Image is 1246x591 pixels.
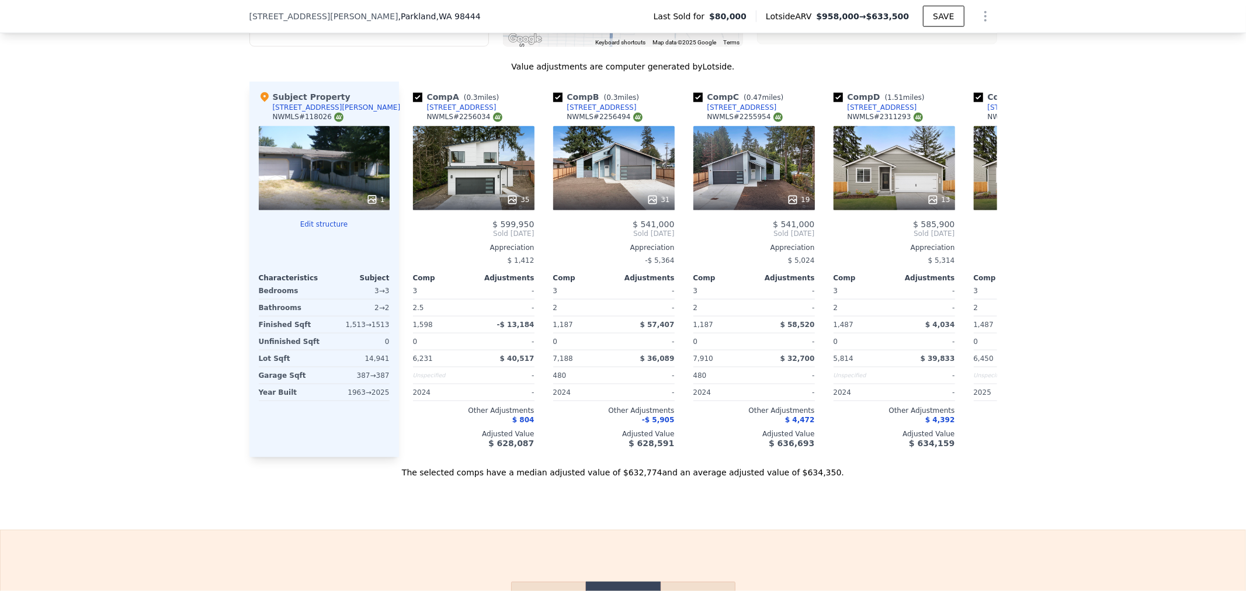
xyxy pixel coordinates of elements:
span: 7,910 [693,354,713,363]
div: Adjusted Value [693,429,815,439]
div: 2 [693,300,752,316]
button: Edit structure [259,220,390,229]
div: 2024 [413,384,471,401]
div: - [756,384,815,401]
div: Appreciation [974,243,1095,252]
div: - [756,333,815,350]
img: NWMLS Logo [334,113,343,122]
div: - [616,283,675,299]
div: NWMLS # 2311293 [848,112,923,122]
span: $ 1,412 [508,256,535,265]
div: 3 → 3 [327,283,390,299]
div: [STREET_ADDRESS] [848,103,917,112]
span: $ 40,517 [500,354,535,363]
span: 3 [413,287,418,295]
div: - [756,283,815,299]
div: Other Adjustments [693,406,815,415]
span: 7,188 [553,354,573,363]
img: Google [506,32,544,47]
div: 19 [787,194,810,206]
div: Other Adjustments [834,406,955,415]
span: Lotside ARV [766,11,816,22]
div: Adjusted Value [974,429,1095,439]
span: Sold [DATE] [553,229,675,238]
div: - [616,367,675,384]
div: Characteristics [259,273,324,283]
div: Finished Sqft [259,317,322,333]
span: $ 804 [512,416,535,424]
div: - [616,333,675,350]
div: Adjustments [754,273,815,283]
div: - [897,384,955,401]
span: Sold [DATE] [974,229,1095,238]
text: 98444 [816,26,834,33]
span: $ 628,591 [629,439,674,448]
div: 14,941 [327,350,390,367]
span: $ 636,693 [769,439,814,448]
div: Comp B [553,91,644,103]
button: Keyboard shortcuts [595,39,645,47]
text: Selected Comp [858,26,902,33]
a: Open this area in Google Maps (opens a new window) [506,32,544,47]
span: -$ 13,184 [497,321,535,329]
div: Adjustments [614,273,675,283]
span: 0 [974,338,978,346]
span: $80,000 [709,11,747,22]
div: 13 [927,194,950,206]
span: $ 4,392 [925,416,955,424]
span: , Parkland [398,11,481,22]
span: -$ 5,364 [645,256,674,265]
span: $ 32,700 [780,354,815,363]
a: [STREET_ADDRESS] [974,103,1057,112]
div: Appreciation [553,243,675,252]
span: $ 39,833 [921,354,955,363]
span: 0.3 [467,93,478,102]
div: NWMLS # 2255954 [707,112,783,122]
span: 0.47 [747,93,762,102]
div: - [476,283,535,299]
span: 1,487 [834,321,853,329]
span: 3 [553,287,558,295]
span: Last Sold for [654,11,710,22]
div: NWMLS # 2256034 [427,112,502,122]
span: 480 [693,371,707,380]
span: 480 [553,371,567,380]
div: - [756,367,815,384]
div: Comp [413,273,474,283]
span: ( miles) [459,93,504,102]
div: - [616,384,675,401]
span: $ 585,900 [913,220,955,229]
div: The selected comps have a median adjusted value of $632,774 and an average adjusted value of $634... [249,457,997,478]
div: - [897,333,955,350]
div: [STREET_ADDRESS] [567,103,637,112]
div: 0 [327,333,390,350]
div: Other Adjustments [553,406,675,415]
img: NWMLS Logo [914,113,923,122]
button: Show Options [974,5,997,28]
div: 35 [506,194,529,206]
span: 0 [553,338,558,346]
div: 2024 [553,384,612,401]
div: Garage Sqft [259,367,322,384]
a: [STREET_ADDRESS] [834,103,917,112]
span: $ 5,024 [788,256,815,265]
span: [STREET_ADDRESS][PERSON_NAME] [249,11,398,22]
div: Adjusted Value [834,429,955,439]
div: Comp [693,273,754,283]
div: Bathrooms [259,300,322,316]
span: ( miles) [880,93,929,102]
span: Map data ©2025 Google [652,39,716,46]
span: 5,814 [834,354,853,363]
a: [STREET_ADDRESS] [553,103,637,112]
span: 3 [834,287,838,295]
div: [STREET_ADDRESS] [988,103,1057,112]
div: Adjustments [894,273,955,283]
span: 6,231 [413,354,433,363]
button: SAVE [923,6,964,27]
div: - [476,367,535,384]
div: NWMLS # 2256494 [567,112,643,122]
span: Sold [DATE] [834,229,955,238]
div: Comp [974,273,1035,283]
div: 387 → 387 [327,367,390,384]
div: Value adjustments are computer generated by Lotside . [249,61,997,72]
